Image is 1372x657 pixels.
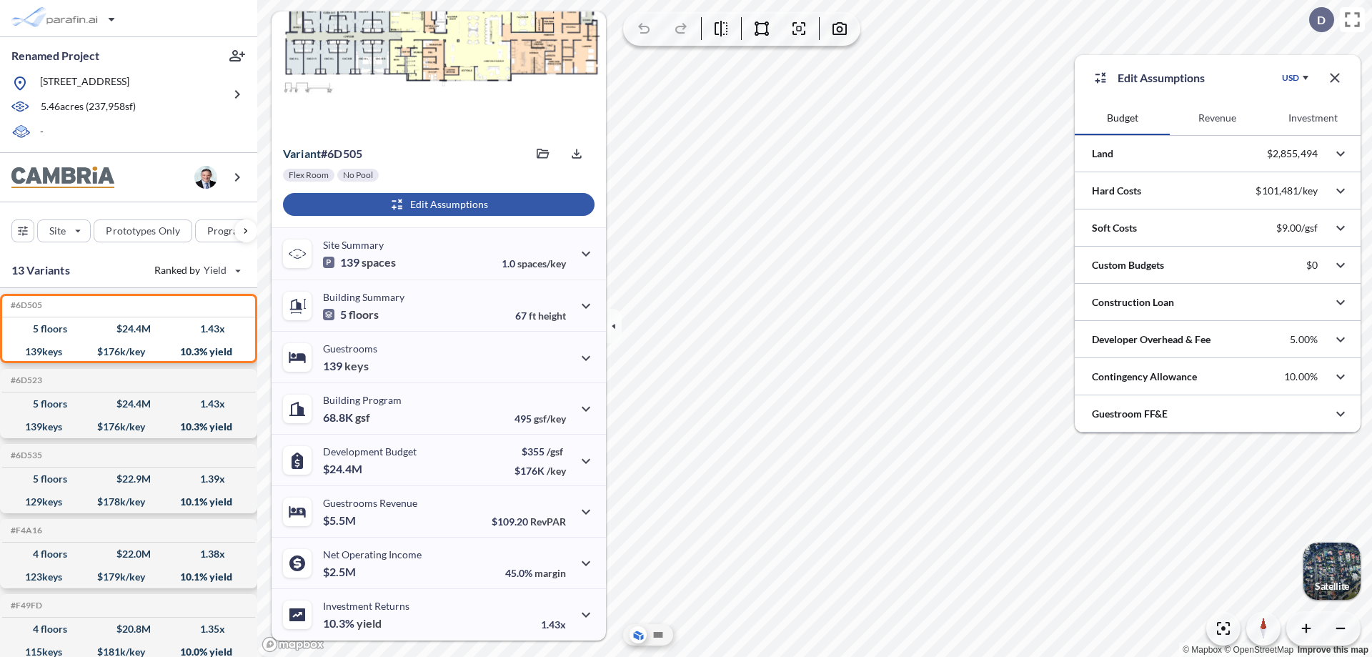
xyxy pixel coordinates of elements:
[1092,258,1164,272] p: Custom Budgets
[541,618,566,631] p: 1.43x
[538,310,566,322] span: height
[143,259,250,282] button: Ranked by Yield
[1267,147,1318,160] p: $2,855,494
[323,497,417,509] p: Guestrooms Revenue
[534,413,566,425] span: gsf/key
[1306,259,1318,272] p: $0
[1118,69,1205,87] p: Edit Assumptions
[323,394,402,406] p: Building Program
[49,224,66,238] p: Site
[40,74,129,92] p: [STREET_ADDRESS]
[1224,645,1293,655] a: OpenStreetMap
[323,445,417,458] p: Development Budget
[547,465,566,477] span: /key
[1276,222,1318,234] p: $9.00/gsf
[529,310,536,322] span: ft
[323,462,364,476] p: $24.4M
[323,359,369,373] p: 139
[106,224,180,238] p: Prototypes Only
[194,166,217,189] img: user logo
[204,263,227,277] span: Yield
[1092,332,1211,347] p: Developer Overhead & Fee
[630,626,647,643] button: Aerial View
[355,410,370,425] span: gsf
[283,193,595,216] button: Edit Assumptions
[1266,101,1361,135] button: Investment
[514,445,566,458] p: $355
[323,342,377,355] p: Guestrooms
[289,169,329,181] p: Flex Room
[41,99,136,115] p: 5.46 acres ( 237,958 sf)
[8,375,42,385] h5: Click to copy the code
[357,616,382,631] span: yield
[323,565,358,579] p: $2.5M
[94,219,192,242] button: Prototypes Only
[323,548,422,560] p: Net Operating Income
[1284,370,1318,383] p: 10.00%
[1315,581,1349,592] p: Satellite
[349,307,379,322] span: floors
[283,147,321,160] span: Variant
[343,169,373,181] p: No Pool
[1075,101,1170,135] button: Budget
[262,636,324,653] a: Mapbox homepage
[1298,645,1368,655] a: Improve this map
[8,300,42,310] h5: Click to copy the code
[323,600,409,612] p: Investment Returns
[11,262,70,279] p: 13 Variants
[1256,184,1318,197] p: $101,481/key
[8,601,42,611] h5: Click to copy the code
[323,410,370,425] p: 68.8K
[11,48,99,64] p: Renamed Project
[207,224,247,238] p: Program
[195,219,272,242] button: Program
[1303,543,1361,600] img: Switcher Image
[1282,72,1299,84] div: USD
[1092,147,1113,161] p: Land
[535,567,566,579] span: margin
[1183,645,1222,655] a: Mapbox
[11,167,114,189] img: BrandImage
[323,255,396,270] p: 139
[650,626,667,643] button: Site Plan
[8,525,42,535] h5: Click to copy the code
[502,257,566,270] p: 1.0
[1092,295,1174,310] p: Construction Loan
[1303,543,1361,600] button: Switcher ImageSatellite
[492,515,566,528] p: $109.20
[547,445,563,458] span: /gsf
[1317,14,1326,26] p: D
[323,291,404,303] p: Building Summary
[40,124,44,141] p: -
[505,567,566,579] p: 45.0%
[283,147,362,161] p: # 6d505
[323,239,384,251] p: Site Summary
[1092,407,1168,421] p: Guestroom FF&E
[344,359,369,373] span: keys
[517,257,566,270] span: spaces/key
[37,219,91,242] button: Site
[1092,221,1137,235] p: Soft Costs
[1092,370,1197,384] p: Contingency Allowance
[362,255,396,270] span: spaces
[515,310,566,322] p: 67
[323,307,379,322] p: 5
[323,513,358,528] p: $5.5M
[1092,184,1141,198] p: Hard Costs
[323,616,382,631] p: 10.3%
[514,465,566,477] p: $176K
[514,413,566,425] p: 495
[8,450,42,460] h5: Click to copy the code
[1290,333,1318,346] p: 5.00%
[530,515,566,528] span: RevPAR
[1170,101,1265,135] button: Revenue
